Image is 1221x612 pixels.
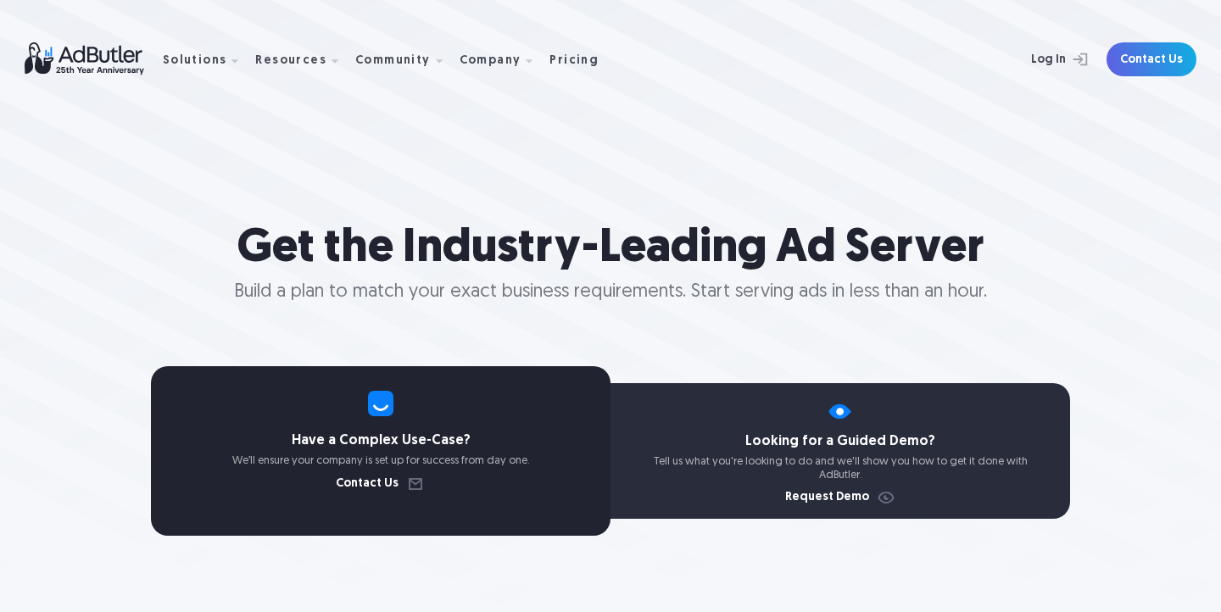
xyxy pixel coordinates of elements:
div: Solutions [163,55,227,67]
div: Community [355,55,431,67]
div: Company [460,55,521,67]
a: Request Demo [785,492,896,504]
div: Solutions [163,33,253,86]
a: Contact Us [1107,42,1196,76]
div: Company [460,33,547,86]
div: Community [355,33,456,86]
p: We’ll ensure your company is set up for success from day one. [151,454,610,468]
p: Tell us what you're looking to do and we'll show you how to get it done with AdButler. [610,455,1070,481]
h4: Looking for a Guided Demo? [610,435,1070,448]
div: Pricing [549,55,599,67]
a: Pricing [549,52,612,67]
div: Resources [255,33,352,86]
h4: Have a Complex Use-Case? [151,434,610,448]
a: Contact Us [336,478,426,490]
a: Log In [986,42,1096,76]
div: Resources [255,55,326,67]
